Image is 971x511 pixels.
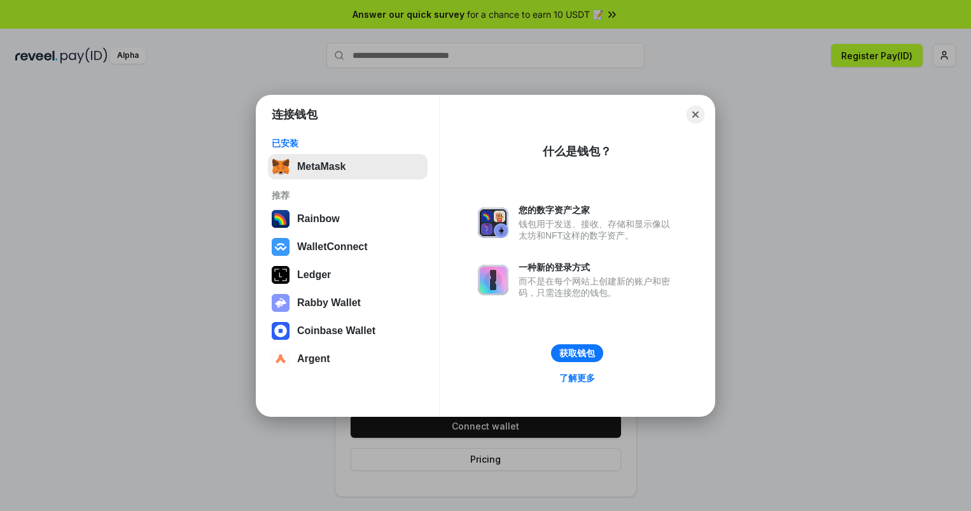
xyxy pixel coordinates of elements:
div: Coinbase Wallet [297,325,375,337]
button: Ledger [268,262,428,288]
a: 了解更多 [552,370,603,386]
button: Coinbase Wallet [268,318,428,344]
div: 推荐 [272,190,424,201]
img: svg+xml,%3Csvg%20xmlns%3D%22http%3A%2F%2Fwww.w3.org%2F2000%2Fsvg%22%20fill%3D%22none%22%20viewBox... [478,207,508,238]
div: 已安装 [272,137,424,149]
img: svg+xml,%3Csvg%20fill%3D%22none%22%20height%3D%2233%22%20viewBox%3D%220%200%2035%2033%22%20width%... [272,158,290,176]
div: 钱包用于发送、接收、存储和显示像以太坊和NFT这样的数字资产。 [519,218,676,241]
div: 一种新的登录方式 [519,262,676,273]
div: WalletConnect [297,241,368,253]
div: Argent [297,353,330,365]
div: Rabby Wallet [297,297,361,309]
img: svg+xml,%3Csvg%20xmlns%3D%22http%3A%2F%2Fwww.w3.org%2F2000%2Fsvg%22%20width%3D%2228%22%20height%3... [272,266,290,284]
button: Close [687,106,704,123]
div: 您的数字资产之家 [519,204,676,216]
h1: 连接钱包 [272,107,318,122]
img: svg+xml,%3Csvg%20xmlns%3D%22http%3A%2F%2Fwww.w3.org%2F2000%2Fsvg%22%20fill%3D%22none%22%20viewBox... [272,294,290,312]
div: MetaMask [297,161,346,172]
div: 而不是在每个网站上创建新的账户和密码，只需连接您的钱包。 [519,276,676,298]
div: Ledger [297,269,331,281]
button: WalletConnect [268,234,428,260]
button: Rainbow [268,206,428,232]
div: 什么是钱包？ [543,144,611,159]
button: Argent [268,346,428,372]
div: 了解更多 [559,372,595,384]
img: svg+xml,%3Csvg%20width%3D%2228%22%20height%3D%2228%22%20viewBox%3D%220%200%2028%2028%22%20fill%3D... [272,322,290,340]
img: svg+xml,%3Csvg%20width%3D%22120%22%20height%3D%22120%22%20viewBox%3D%220%200%20120%20120%22%20fil... [272,210,290,228]
img: svg+xml,%3Csvg%20width%3D%2228%22%20height%3D%2228%22%20viewBox%3D%220%200%2028%2028%22%20fill%3D... [272,238,290,256]
button: MetaMask [268,154,428,179]
button: 获取钱包 [551,344,603,362]
img: svg+xml,%3Csvg%20xmlns%3D%22http%3A%2F%2Fwww.w3.org%2F2000%2Fsvg%22%20fill%3D%22none%22%20viewBox... [478,265,508,295]
img: svg+xml,%3Csvg%20width%3D%2228%22%20height%3D%2228%22%20viewBox%3D%220%200%2028%2028%22%20fill%3D... [272,350,290,368]
button: Rabby Wallet [268,290,428,316]
div: Rainbow [297,213,340,225]
div: 获取钱包 [559,347,595,359]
